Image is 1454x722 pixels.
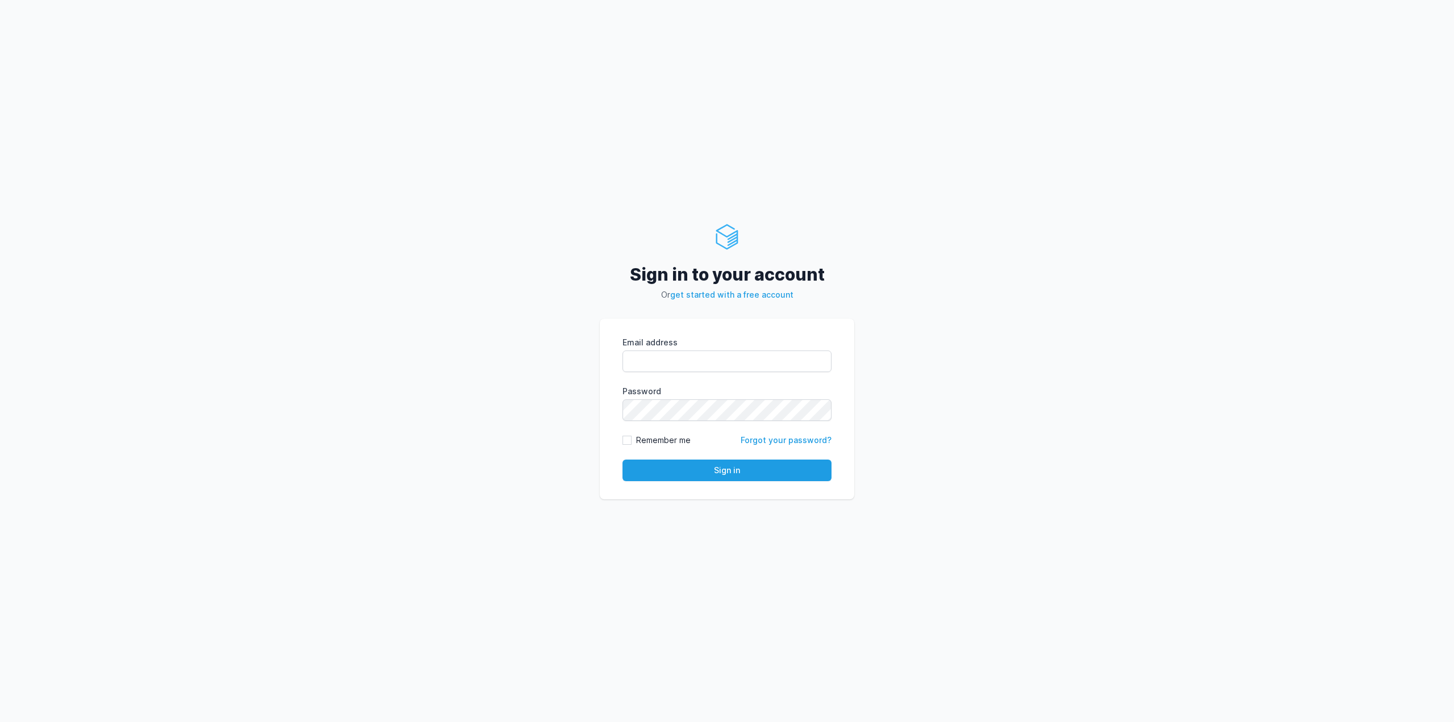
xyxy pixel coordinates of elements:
h2: Sign in to your account [600,264,854,285]
a: Forgot your password? [741,435,832,445]
p: Or [600,289,854,301]
label: Email address [622,337,832,348]
img: ServerAuth [713,223,741,251]
button: Sign in [622,460,832,481]
label: Password [622,386,832,397]
label: Remember me [636,435,691,446]
a: get started with a free account [670,290,793,299]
